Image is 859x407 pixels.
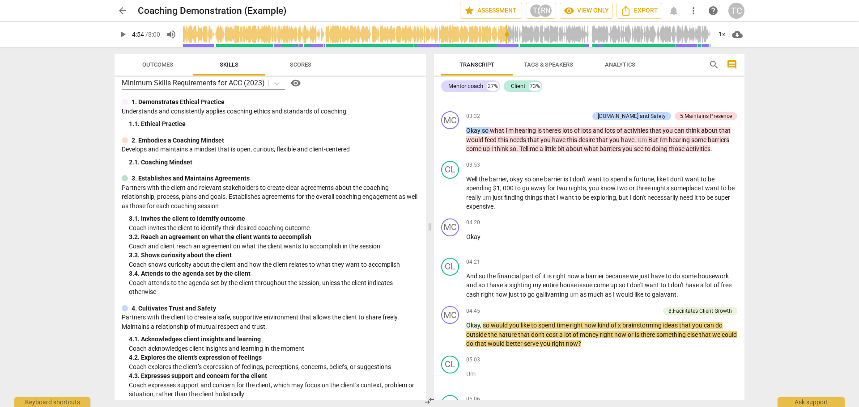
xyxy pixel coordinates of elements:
span: finding [504,194,525,201]
span: have [621,136,634,143]
p: Coach invites the client to identify their desired coaching outcome [129,223,419,233]
span: spend [610,176,629,183]
span: we [630,273,639,280]
span: activities [686,145,710,152]
span: 4:54 [132,31,144,38]
span: cloud_download [732,29,743,40]
span: don't [670,176,685,183]
span: to [531,322,538,329]
span: And [466,273,479,280]
span: just [509,291,520,298]
span: some [691,136,708,143]
button: Search [707,58,721,72]
div: 2. 1. Coaching Mindset [129,158,419,167]
span: you [609,136,621,143]
span: Filler word [638,136,648,143]
span: now [495,291,509,298]
span: okay [510,176,524,183]
span: cost [546,331,559,338]
span: would [491,322,509,329]
span: want [685,176,701,183]
p: 3. Establishes and Maintains Agreements [132,174,250,183]
span: barriers [708,136,729,143]
span: 04:21 [466,258,480,266]
span: issue [578,281,594,289]
span: Assessment [464,5,518,16]
div: Keyboard shortcuts [14,397,90,407]
span: a [700,281,705,289]
span: don't [531,331,546,338]
span: because [605,273,630,280]
span: entire [543,281,560,289]
span: . [634,136,638,143]
div: 3. 2. Reach an agreement on what the client wants to accomplish [129,232,419,242]
button: Volume [163,26,179,42]
span: there's [543,127,562,134]
span: sighting [509,281,533,289]
span: feed [485,136,498,143]
span: go [522,185,531,192]
span: three [636,185,652,192]
span: that [544,194,557,201]
span: barrier [586,273,605,280]
p: 4. Cultivates Trust and Safety [132,304,216,313]
span: Skills [220,61,238,68]
span: need [680,194,694,201]
span: right [570,322,584,329]
span: and [593,127,605,134]
span: it [694,194,699,201]
span: I [629,194,633,201]
span: , [480,322,483,329]
span: be [583,194,591,201]
span: would [616,291,634,298]
span: don't [630,281,645,289]
span: lots [581,127,593,134]
span: But [648,136,659,143]
span: play_arrow [117,29,128,40]
p: Develops and maintains a mindset that is open, curious, flexible and client-centered [122,145,419,154]
span: to [666,273,673,280]
span: do [673,273,681,280]
div: 27% [487,82,499,91]
span: two [557,185,569,192]
h2: Coaching Demonstration (Example) [138,5,286,17]
span: to [575,194,583,201]
div: 1x [713,27,730,42]
span: you [622,145,634,152]
span: have [685,281,700,289]
span: kind [598,322,611,329]
span: money [580,331,600,338]
span: so [524,176,532,183]
span: right [553,273,567,280]
span: a [581,273,586,280]
span: now [567,273,581,280]
span: hearing [669,136,691,143]
span: know [600,185,617,192]
span: nights [652,185,671,192]
div: Change speaker [441,111,459,129]
span: can [704,322,715,329]
span: to [699,194,706,201]
button: Help [289,76,303,90]
span: of [611,322,618,329]
span: those [669,145,686,152]
span: necessarily [647,194,680,201]
span: I [702,185,705,192]
span: compare_arrows [424,395,435,406]
span: little [544,145,557,152]
span: like [521,322,531,329]
span: the [487,273,497,280]
span: Tags & Speakers [524,61,573,68]
span: lots [605,127,617,134]
span: want [587,176,603,183]
span: much [588,291,605,298]
div: Change speaker [441,306,459,324]
span: is [564,176,570,183]
span: that [518,331,531,338]
span: you [509,322,521,329]
span: a [540,145,544,152]
div: TC [728,3,744,19]
span: of [574,127,581,134]
span: I [668,281,671,289]
span: I [557,194,560,201]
